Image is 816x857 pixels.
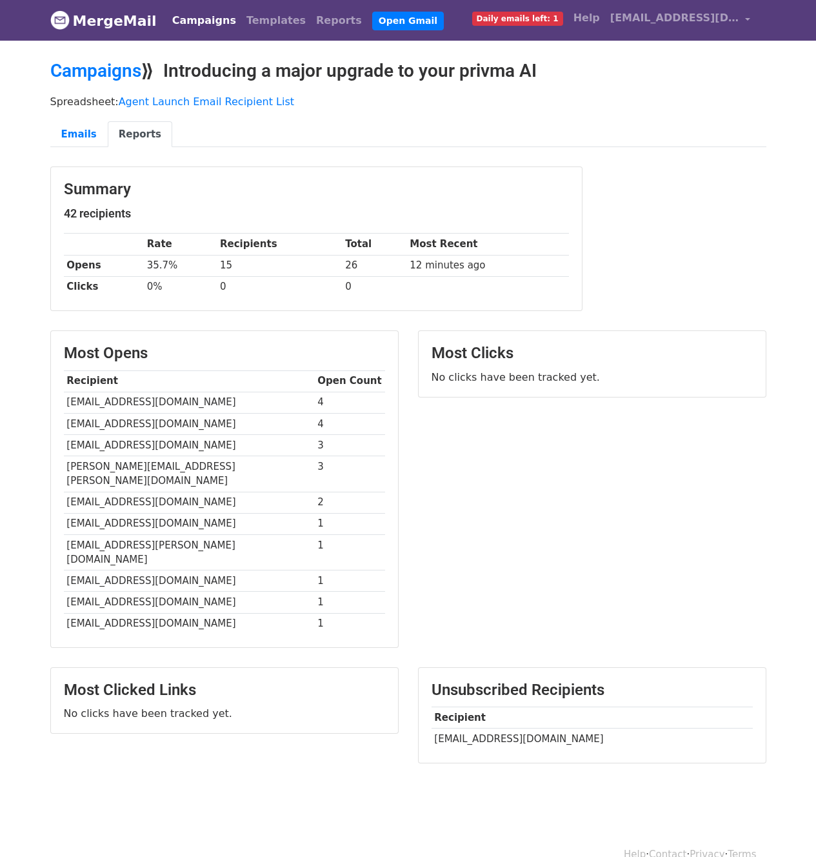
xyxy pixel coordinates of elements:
[50,95,766,108] p: Spreadsheet:
[610,10,739,26] span: [EMAIL_ADDRESS][DOMAIN_NAME]
[64,434,315,456] td: [EMAIL_ADDRESS][DOMAIN_NAME]
[64,456,315,492] td: [PERSON_NAME][EMAIL_ADDRESS][PERSON_NAME][DOMAIN_NAME]
[217,276,342,297] td: 0
[342,234,406,255] th: Total
[64,392,315,413] td: [EMAIL_ADDRESS][DOMAIN_NAME]
[315,513,385,534] td: 1
[315,392,385,413] td: 4
[432,370,753,384] p: No clicks have been tracked yet.
[568,5,605,31] a: Help
[372,12,444,30] a: Open Gmail
[64,207,569,221] h5: 42 recipients
[64,707,385,720] p: No clicks have been tracked yet.
[50,7,157,34] a: MergeMail
[315,434,385,456] td: 3
[241,8,311,34] a: Templates
[64,370,315,392] th: Recipient
[144,255,217,276] td: 35.7%
[315,370,385,392] th: Open Count
[315,492,385,513] td: 2
[64,613,315,634] td: [EMAIL_ADDRESS][DOMAIN_NAME]
[472,12,563,26] span: Daily emails left: 1
[64,534,315,570] td: [EMAIL_ADDRESS][PERSON_NAME][DOMAIN_NAME]
[315,613,385,634] td: 1
[144,234,217,255] th: Rate
[315,534,385,570] td: 1
[342,276,406,297] td: 0
[605,5,756,35] a: [EMAIL_ADDRESS][DOMAIN_NAME]
[119,96,294,108] a: Agent Launch Email Recipient List
[407,234,569,255] th: Most Recent
[467,5,568,31] a: Daily emails left: 1
[144,276,217,297] td: 0%
[432,729,753,750] td: [EMAIL_ADDRESS][DOMAIN_NAME]
[315,456,385,492] td: 3
[64,570,315,592] td: [EMAIL_ADDRESS][DOMAIN_NAME]
[64,276,144,297] th: Clicks
[315,570,385,592] td: 1
[217,234,342,255] th: Recipients
[64,592,315,613] td: [EMAIL_ADDRESS][DOMAIN_NAME]
[50,60,766,82] h2: ⟫ Introducing a major upgrade to your privma AI
[315,592,385,613] td: 1
[167,8,241,34] a: Campaigns
[64,513,315,534] td: [EMAIL_ADDRESS][DOMAIN_NAME]
[217,255,342,276] td: 15
[407,255,569,276] td: 12 minutes ago
[64,344,385,363] h3: Most Opens
[50,121,108,148] a: Emails
[432,707,753,729] th: Recipient
[64,681,385,700] h3: Most Clicked Links
[432,344,753,363] h3: Most Clicks
[315,413,385,434] td: 4
[64,413,315,434] td: [EMAIL_ADDRESS][DOMAIN_NAME]
[432,681,753,700] h3: Unsubscribed Recipients
[50,10,70,30] img: MergeMail logo
[50,60,141,81] a: Campaigns
[108,121,172,148] a: Reports
[342,255,406,276] td: 26
[64,180,569,199] h3: Summary
[64,255,144,276] th: Opens
[311,8,367,34] a: Reports
[64,492,315,513] td: [EMAIL_ADDRESS][DOMAIN_NAME]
